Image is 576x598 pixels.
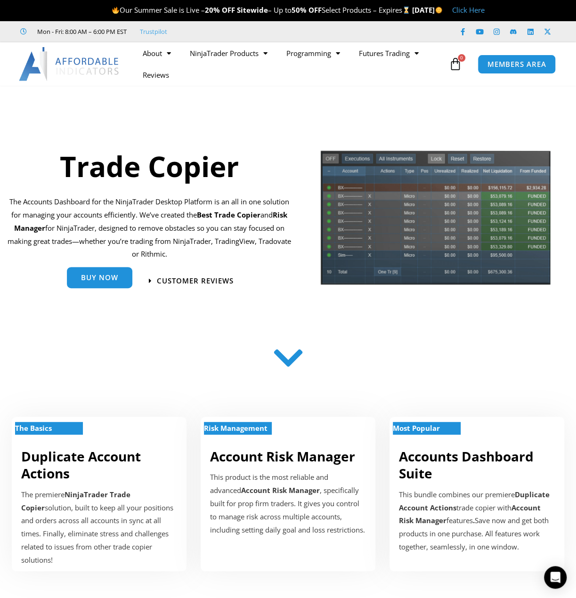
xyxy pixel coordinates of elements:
[452,5,485,15] a: Click Here
[403,7,410,14] img: ⌛
[133,42,446,86] nav: Menu
[210,471,366,536] p: This product is the most reliable and advanced , specifically built for prop firm traders. It giv...
[205,5,235,15] strong: 20% OFF
[21,490,130,512] strong: NinjaTrader Trade Copier
[35,26,127,37] span: Mon - Fri: 8:00 AM – 6:00 PM EST
[19,47,120,81] img: LogoAI | Affordable Indicators – NinjaTrader
[81,274,118,281] span: Buy Now
[15,423,52,433] strong: The Basics
[393,423,440,433] strong: Most Popular
[204,423,268,433] strong: Risk Management
[21,447,141,482] a: Duplicate Account Actions
[14,210,287,233] strong: Risk Manager
[133,64,178,86] a: Reviews
[399,447,534,482] a: Accounts Dashboard Suite
[277,42,349,64] a: Programming
[473,516,475,525] b: .
[210,447,355,465] a: Account Risk Manager
[349,42,428,64] a: Futures Trading
[180,42,277,64] a: NinjaTrader Products
[399,488,555,554] div: This bundle combines our premiere trade copier with features Save now and get both products in on...
[399,490,550,512] b: Duplicate Account Actions
[140,26,167,37] a: Trustpilot
[112,5,412,15] span: Our Summer Sale is Live – – Up to Select Products – Expires
[458,54,465,62] span: 0
[67,267,132,288] a: Buy Now
[149,277,234,284] a: Customer Reviews
[478,55,556,74] a: MEMBERS AREA
[435,7,442,14] img: 🌞
[112,7,119,14] img: 🔥
[21,488,177,567] p: The premiere solution, built to keep all your positions and orders across all accounts in sync at...
[197,210,260,219] b: Best Trade Copier
[157,277,234,284] span: Customer Reviews
[320,150,551,291] img: tradecopier | Affordable Indicators – NinjaTrader
[544,566,567,589] div: Open Intercom Messenger
[7,146,292,186] h1: Trade Copier
[7,195,292,261] p: The Accounts Dashboard for the NinjaTrader Desktop Platform is an all in one solution for managin...
[237,5,268,15] strong: Sitewide
[487,61,546,68] span: MEMBERS AREA
[292,5,322,15] strong: 50% OFF
[435,50,476,78] a: 0
[412,5,443,15] strong: [DATE]
[133,42,180,64] a: About
[241,485,320,495] strong: Account Risk Manager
